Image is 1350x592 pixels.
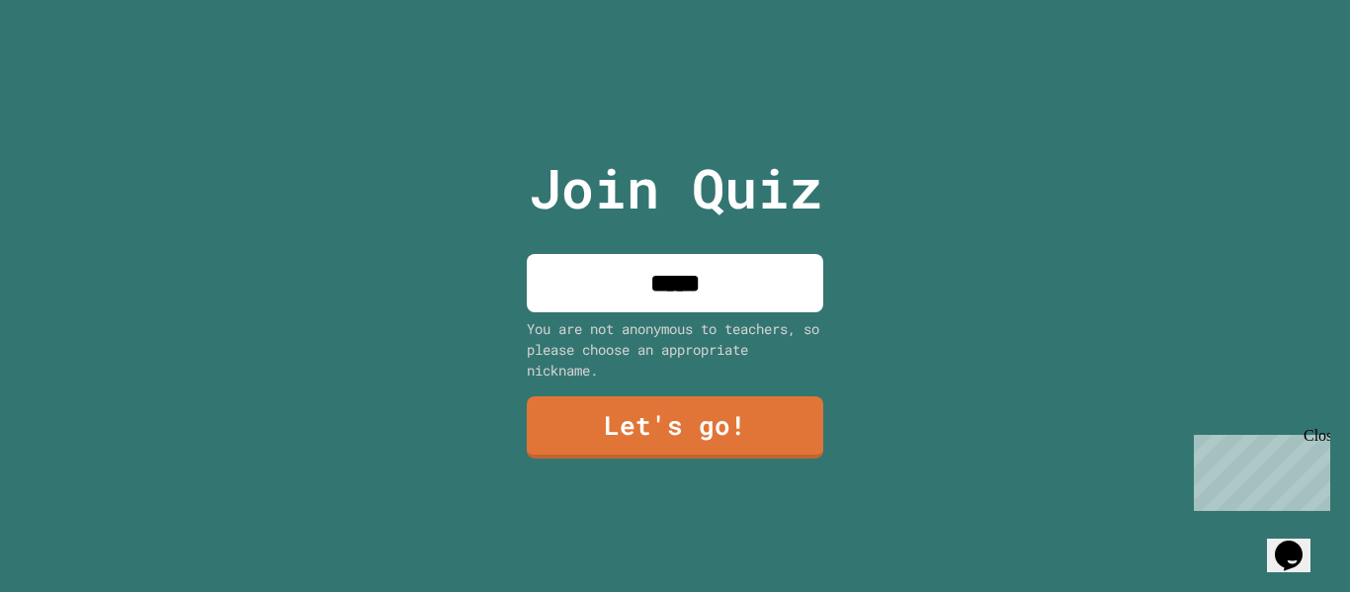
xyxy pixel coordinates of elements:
[527,396,823,459] a: Let's go!
[1267,513,1330,572] iframe: chat widget
[527,318,823,381] div: You are not anonymous to teachers, so please choose an appropriate nickname.
[1186,427,1330,511] iframe: chat widget
[529,147,822,229] p: Join Quiz
[8,8,136,126] div: Chat with us now!Close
